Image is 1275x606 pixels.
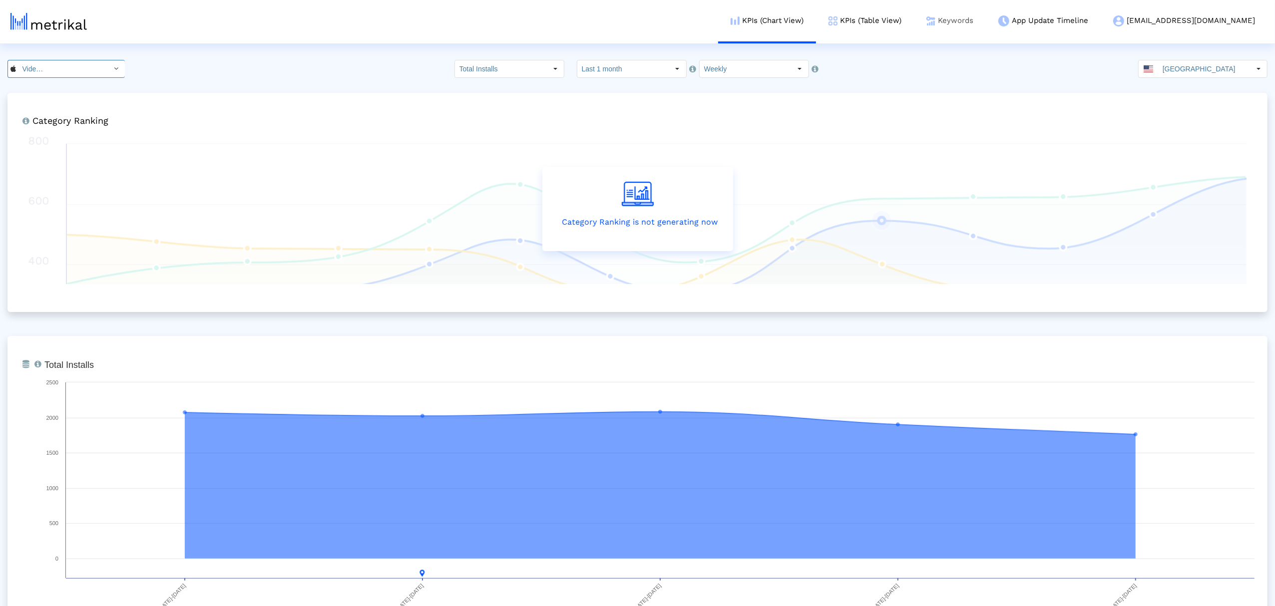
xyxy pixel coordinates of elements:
div: Select [792,60,809,77]
div: Select [108,60,125,77]
text: 1000 [46,485,58,491]
h6: Category Ranking [27,113,1248,126]
img: metrical-logo-light.png [10,13,87,30]
img: create-report [622,182,654,206]
img: kpi-chart-menu-icon.png [731,16,740,25]
text: 500 [49,520,58,526]
img: my-account-menu-icon.png [1113,15,1124,26]
text: 2500 [46,379,58,385]
tspan: Total Installs [44,360,94,370]
div: Select [1250,60,1267,77]
text: 2000 [46,415,58,421]
text: 1500 [46,450,58,456]
div: Select [547,60,564,77]
div: Select [669,60,686,77]
img: app-update-menu-icon.png [998,15,1009,26]
img: kpi-table-menu-icon.png [829,16,838,25]
p: Category Ranking is not generating now [557,216,718,228]
text: 0 [55,556,58,562]
img: keywords.png [926,16,935,25]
